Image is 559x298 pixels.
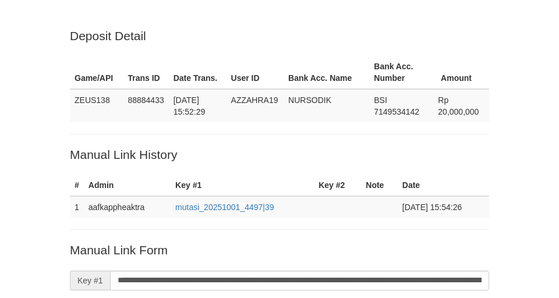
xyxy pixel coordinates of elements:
[70,27,489,44] p: Deposit Detail
[70,56,123,89] th: Game/API
[169,56,227,89] th: Date Trans.
[70,242,489,258] p: Manual Link Form
[70,175,84,196] th: #
[175,203,274,212] a: mutasi_20251001_4497|39
[374,95,387,105] span: BSI
[398,175,489,196] th: Date
[369,56,433,89] th: Bank Acc. Number
[123,56,168,89] th: Trans ID
[398,196,489,218] td: [DATE] 15:54:26
[70,146,489,163] p: Manual Link History
[284,56,369,89] th: Bank Acc. Name
[361,175,398,196] th: Note
[231,95,278,105] span: AZZAHRA19
[227,56,284,89] th: User ID
[70,89,123,122] td: ZEUS138
[174,95,206,116] span: [DATE] 15:52:29
[123,89,168,122] td: 88884433
[70,196,84,218] td: 1
[84,196,171,218] td: aafkappheaktra
[288,95,331,105] span: NURSODIK
[84,175,171,196] th: Admin
[70,271,110,290] span: Key #1
[374,107,419,116] span: Copy 7149534142 to clipboard
[314,175,361,196] th: Key #2
[433,56,489,89] th: Amount
[171,175,314,196] th: Key #1
[438,95,479,116] span: Rp 20,000,000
